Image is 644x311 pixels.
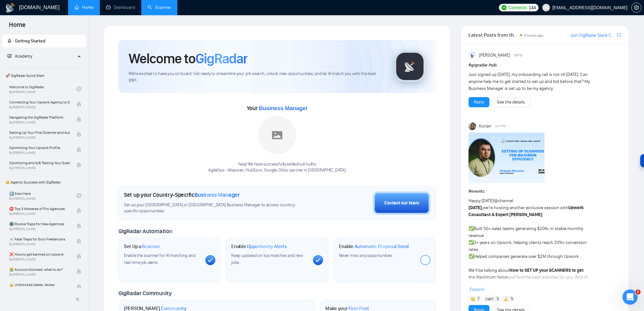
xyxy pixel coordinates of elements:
[495,123,506,129] span: 2:57 PM
[7,39,12,43] span: rocket
[5,3,15,13] img: logo
[9,105,70,109] span: By [PERSON_NAME]
[469,254,474,259] span: ✅
[354,243,409,250] span: Automatic Proposal Send
[617,32,621,38] a: export
[124,243,160,250] h1: Set Up a
[77,239,81,243] span: lock
[9,266,70,273] span: 😭 Account blocked: what to do?
[384,200,419,207] div: Contact our team
[106,5,135,10] a: dashboardDashboard
[617,32,621,37] span: export
[9,166,70,170] span: By [PERSON_NAME]
[511,296,513,302] span: 5
[15,38,45,44] span: Getting Started
[195,50,247,67] span: GigRadar
[124,191,240,198] h1: Set up your Country-Specific
[77,254,81,258] span: lock
[124,202,308,214] span: Set up your [GEOGRAPHIC_DATA] or [GEOGRAPHIC_DATA] Business Manager to access country-specific op...
[9,114,70,121] span: Navigating the GigRadar Platform
[631,5,641,10] a: setting
[469,226,474,231] span: ✅
[514,53,522,58] span: [DATE]
[9,282,70,288] span: 🔓 Unblocked cases: review
[77,102,81,106] span: lock
[494,198,513,203] span: @channel
[9,251,70,258] span: ❌ How to get banned on Upwork
[77,269,81,274] span: lock
[2,35,86,47] li: Getting Started
[9,258,70,261] span: By [PERSON_NAME]
[9,121,70,124] span: By [PERSON_NAME]
[118,290,172,297] span: GigRadar Community
[469,97,489,107] button: Reply
[469,62,621,69] h1: # gigradar-hub
[9,129,70,136] span: Setting Up Your First Scanner and Auto-Bidder
[142,243,160,250] span: Scanner
[622,289,638,305] iframe: Intercom live chat
[259,105,308,111] span: Business Manager
[485,295,494,302] span: :catt:
[479,123,491,130] span: Korlan
[7,54,12,58] span: fund-projection-screen
[208,167,346,173] p: AgileOps - Atlassian, HubSpot, Google, Odoo partner in [GEOGRAPHIC_DATA] .
[77,224,81,228] span: lock
[394,51,426,82] img: gigradar-logo.png
[501,5,507,10] img: upwork-logo.png
[635,289,641,295] span: 2
[9,99,70,105] span: Connecting Your Upwork Agency to GigRadar
[9,206,70,212] span: ⛔ Top 3 Mistakes of Pro Agencies
[471,297,475,301] img: 👏
[479,52,510,59] span: [PERSON_NAME]
[77,147,81,152] span: lock
[231,243,287,250] h1: Enable
[77,284,81,289] span: lock
[77,132,81,137] span: lock
[510,282,535,287] strong: Q&A session
[529,4,536,11] span: 144
[247,243,287,250] span: Opportunity Alerts
[544,5,548,10] span: user
[15,53,32,59] span: Academy
[129,50,247,67] h1: Welcome to
[504,297,508,301] img: 👍
[77,208,81,213] span: lock
[7,53,32,59] span: Academy
[469,122,476,130] img: Korlan
[508,4,527,11] span: Connects:
[208,161,346,173] div: Yaay! We have successfully added null null to
[469,133,545,183] img: F09DP4X9C49-Event%20with%20Vlad%20Sharahov.png
[9,136,70,140] span: By [PERSON_NAME]
[469,205,483,210] strong: [DATE],
[474,99,484,106] a: Reply
[194,191,240,198] span: Business Manager
[469,31,518,39] span: Latest Posts from the GigRadar Community
[469,52,476,59] img: Anisuzzaman Khan
[258,116,296,154] img: placeholder.png
[470,287,484,292] span: Expand
[9,145,70,151] span: Optimizing Your Upwork Profile
[124,253,195,265] span: Enable the scanner for AI matching and real-time job alerts.
[77,193,81,198] span: check-circle
[570,32,616,39] a: Join GigRadar Slack Community
[373,191,430,215] button: Contact our team
[9,160,70,166] span: Optimizing and A/B Testing Your Scanner for Better Results
[3,176,86,189] span: 👑 Agency Success with GigRadar
[3,69,86,82] span: 🚀 GigRadar Quick Start
[74,5,93,10] a: homeHome
[477,296,480,302] span: 7
[524,33,544,38] span: 4 hours ago
[148,5,171,10] a: searchScanner
[469,71,590,92] div: Just signed up [DATE], my onboarding call is not till [DATE]. Can anyone help me to get started t...
[247,105,308,112] span: Your
[9,82,77,96] a: Welcome to GigRadarBy[PERSON_NAME]
[339,243,409,250] h1: Enable
[469,188,621,195] h1: # events
[496,296,499,302] span: 3
[9,221,70,227] span: 🌚 Rookie Traps for New Agencies
[492,97,530,107] button: See the details
[231,253,303,265] span: Keep updated on top matches and new jobs.
[9,189,77,202] a: 1️⃣ Start HereBy[PERSON_NAME]
[631,3,641,13] button: setting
